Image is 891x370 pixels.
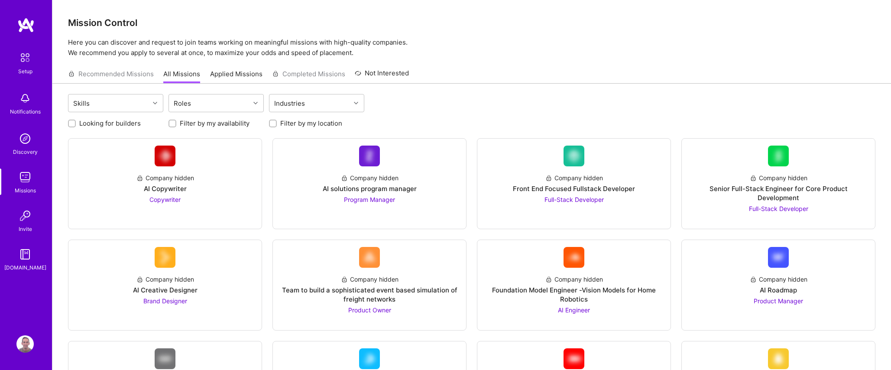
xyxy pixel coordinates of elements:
a: Applied Missions [210,69,262,84]
a: Company LogoCompany hiddenFront End Focused Fullstack DeveloperFull-Stack Developer [484,146,664,222]
span: Program Manager [344,196,395,203]
i: icon Chevron [354,101,358,105]
span: Product Manager [754,297,803,305]
div: Setup [18,67,32,76]
img: Company Logo [359,247,380,268]
a: Company LogoCompany hiddenAI Creative DesignerBrand Designer [75,247,255,323]
a: Company LogoCompany hiddenTeam to build a sophisticated event based simulation of freight network... [280,247,459,323]
div: AI Roadmap [760,286,797,295]
div: Company hidden [545,275,603,284]
label: Filter by my availability [180,119,249,128]
div: Discovery [13,147,38,156]
span: Copywriter [149,196,181,203]
div: AI Copywriter [144,184,187,193]
img: Company Logo [155,247,175,268]
img: Company Logo [564,348,584,369]
img: Invite [16,207,34,224]
div: Company hidden [341,275,399,284]
a: Not Interested [355,68,409,84]
img: Company Logo [155,348,175,369]
div: Invite [19,224,32,234]
div: Front End Focused Fullstack Developer [513,184,635,193]
img: Company Logo [359,348,380,369]
span: Brand Designer [143,297,187,305]
i: icon Chevron [153,101,157,105]
a: Company LogoCompany hiddenAI RoadmapProduct Manager [689,247,868,323]
img: Company Logo [564,247,584,268]
img: Company Logo [768,348,789,369]
div: Skills [71,97,92,110]
div: Company hidden [750,275,807,284]
label: Filter by my location [280,119,342,128]
div: [DOMAIN_NAME] [4,263,46,272]
div: AI Creative Designer [133,286,198,295]
div: Company hidden [136,173,194,182]
img: discovery [16,130,34,147]
label: Looking for builders [79,119,141,128]
a: Company LogoCompany hiddenAI CopywriterCopywriter [75,146,255,222]
p: Here you can discover and request to join teams working on meaningful missions with high-quality ... [68,37,875,58]
div: Missions [15,186,36,195]
img: Company Logo [564,146,584,166]
h3: Mission Control [68,17,875,28]
img: Company Logo [768,146,789,166]
span: Full-Stack Developer [749,205,808,212]
img: Company Logo [359,146,380,166]
a: User Avatar [14,335,36,353]
div: Foundation Model Engineer -Vision Models for Home Robotics [484,286,664,304]
a: Company LogoCompany hiddenAI solutions program managerProgram Manager [280,146,459,222]
a: All Missions [163,69,200,84]
img: logo [17,17,35,33]
div: Roles [172,97,193,110]
span: AI Engineer [558,306,590,314]
i: icon Chevron [253,101,258,105]
img: guide book [16,246,34,263]
img: Company Logo [768,247,789,268]
span: Full-Stack Developer [544,196,604,203]
img: User Avatar [16,335,34,353]
div: Team to build a sophisticated event based simulation of freight networks [280,286,459,304]
div: Company hidden [341,173,399,182]
a: Company LogoCompany hiddenSenior Full-Stack Engineer for Core Product DevelopmentFull-Stack Devel... [689,146,868,222]
div: Industries [272,97,307,110]
img: bell [16,90,34,107]
img: teamwork [16,169,34,186]
div: Notifications [10,107,41,116]
img: setup [16,49,34,67]
div: Senior Full-Stack Engineer for Core Product Development [689,184,868,202]
span: Product Owner [348,306,391,314]
div: Company hidden [545,173,603,182]
img: Company Logo [155,146,175,166]
div: Company hidden [136,275,194,284]
div: AI solutions program manager [323,184,417,193]
a: Company LogoCompany hiddenFoundation Model Engineer -Vision Models for Home RoboticsAI Engineer [484,247,664,323]
div: Company hidden [750,173,807,182]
